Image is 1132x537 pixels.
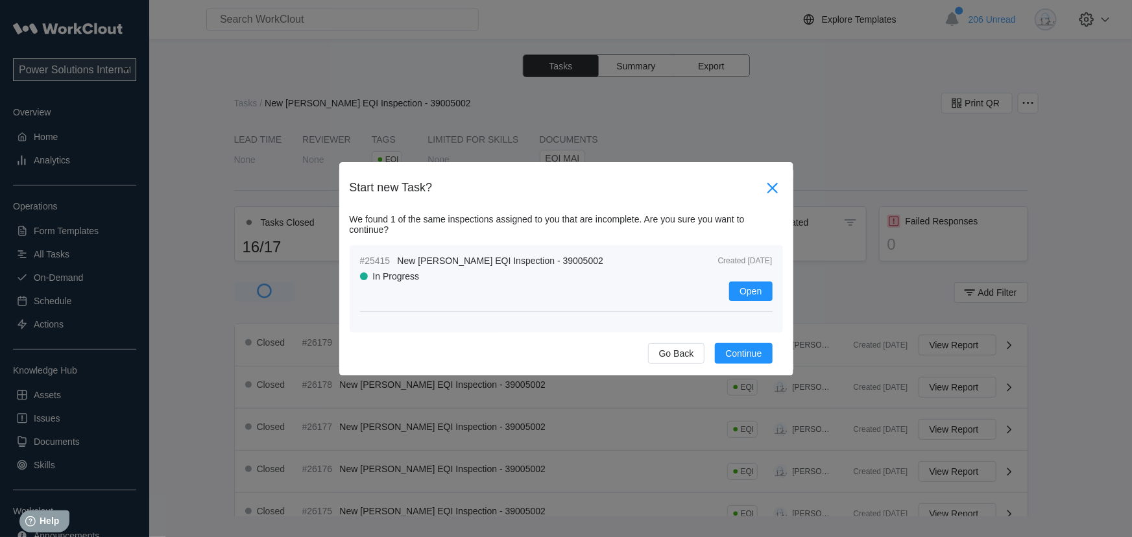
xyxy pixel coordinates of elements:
[648,343,705,364] button: Go Back
[360,256,392,266] span: #25415
[398,256,603,266] span: New [PERSON_NAME] EQI Inspection - 39005002
[715,343,772,364] button: Continue
[729,281,772,301] button: Open
[740,287,762,296] span: Open
[373,271,420,281] div: In Progress
[350,214,783,235] div: We found 1 of the same inspections assigned to you that are incomplete. Are you sure you want to ...
[350,181,762,195] div: Start new Task?
[659,349,694,358] span: Go Back
[725,349,762,358] span: Continue
[688,256,773,265] div: Created [DATE]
